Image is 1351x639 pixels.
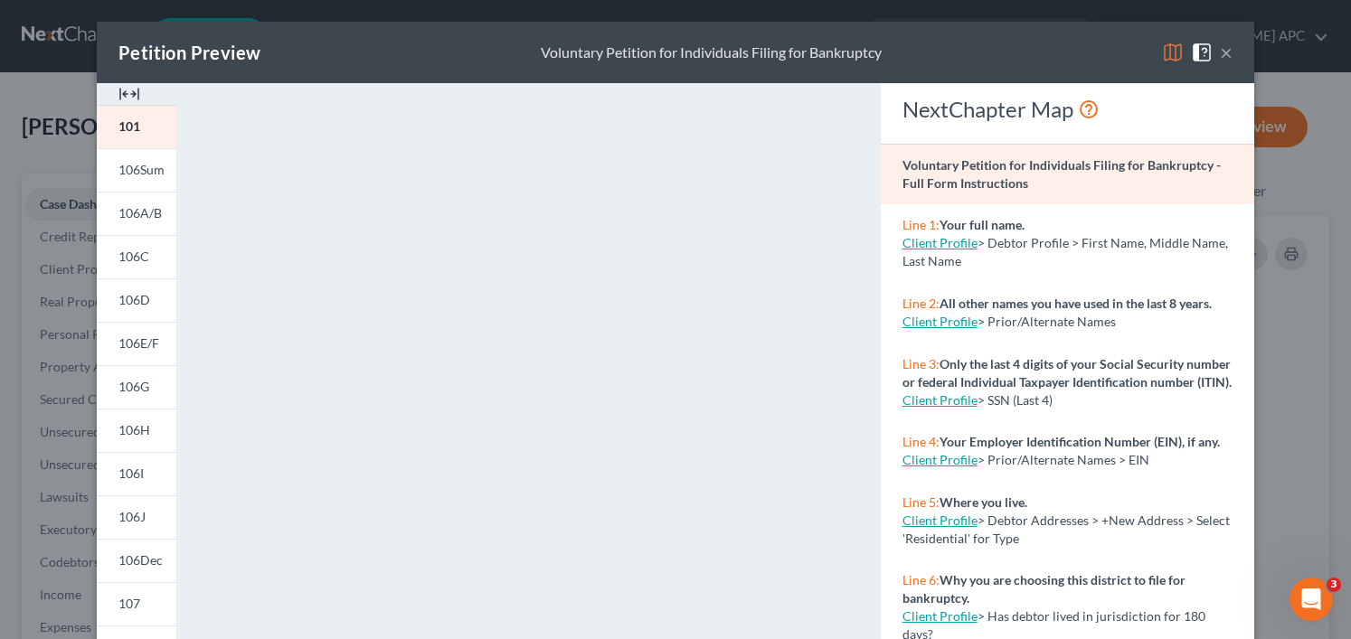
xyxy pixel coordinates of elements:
a: Client Profile [902,392,978,408]
strong: Why you are choosing this district to file for bankruptcy. [902,572,1186,606]
button: × [1220,42,1233,63]
a: 106H [97,409,176,452]
a: 106J [97,495,176,539]
a: 101 [97,105,176,148]
a: Client Profile [902,235,978,250]
span: 106I [118,465,144,481]
span: 106E/F [118,335,159,351]
span: 107 [118,596,140,611]
strong: Your full name. [940,217,1025,232]
a: 106D [97,278,176,322]
a: Client Profile [902,608,978,624]
strong: Voluntary Petition for Individuals Filing for Bankruptcy - Full Form Instructions [902,157,1221,191]
a: Client Profile [902,512,978,528]
img: help-close-5ba153eb36485ed6c1ea00a893f15db1cb9b99d6cae46e1a8edb6c62d00a1a76.svg [1191,42,1213,63]
div: NextChapter Map [902,95,1233,124]
span: > Debtor Addresses > +New Address > Select 'Residential' for Type [902,512,1230,546]
strong: Your Employer Identification Number (EIN), if any. [940,434,1220,449]
a: Client Profile [902,452,978,467]
span: > SSN (Last 4) [978,392,1053,408]
span: Line 1: [902,217,940,232]
span: 106C [118,249,149,264]
span: Line 2: [902,296,940,311]
span: > Prior/Alternate Names > EIN [978,452,1149,467]
span: Line 3: [902,356,940,371]
strong: Where you live. [940,494,1027,510]
strong: Only the last 4 digits of your Social Security number or federal Individual Taxpayer Identificati... [902,356,1232,390]
span: Line 4: [902,434,940,449]
span: 106Sum [118,162,165,177]
img: map-eea8200ae884c6f1103ae1953ef3d486a96c86aabb227e865a55264e3737af1f.svg [1162,42,1184,63]
iframe: Intercom live chat [1290,578,1333,621]
span: 106Dec [118,552,163,568]
span: 106H [118,422,150,437]
span: 106J [118,509,146,524]
a: 107 [97,582,176,625]
span: 106G [118,379,149,394]
a: 106G [97,365,176,409]
a: 106C [97,235,176,278]
a: 106E/F [97,322,176,365]
span: 101 [118,118,140,134]
img: expand-e0f6d898513216a626fdd78e52531dac95497ffd26381d4c15ee2fc46db09dca.svg [118,83,140,105]
a: 106Sum [97,148,176,192]
strong: All other names you have used in the last 8 years. [940,296,1212,311]
span: > Debtor Profile > First Name, Middle Name, Last Name [902,235,1228,268]
div: Petition Preview [118,40,260,65]
span: 3 [1327,578,1341,592]
span: > Prior/Alternate Names [978,314,1116,329]
span: Line 6: [902,572,940,587]
a: 106A/B [97,192,176,235]
a: 106Dec [97,539,176,582]
span: 106A/B [118,205,162,221]
a: 106I [97,452,176,495]
span: 106D [118,292,150,307]
span: Line 5: [902,494,940,510]
div: Voluntary Petition for Individuals Filing for Bankruptcy [541,42,882,63]
a: Client Profile [902,314,978,329]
